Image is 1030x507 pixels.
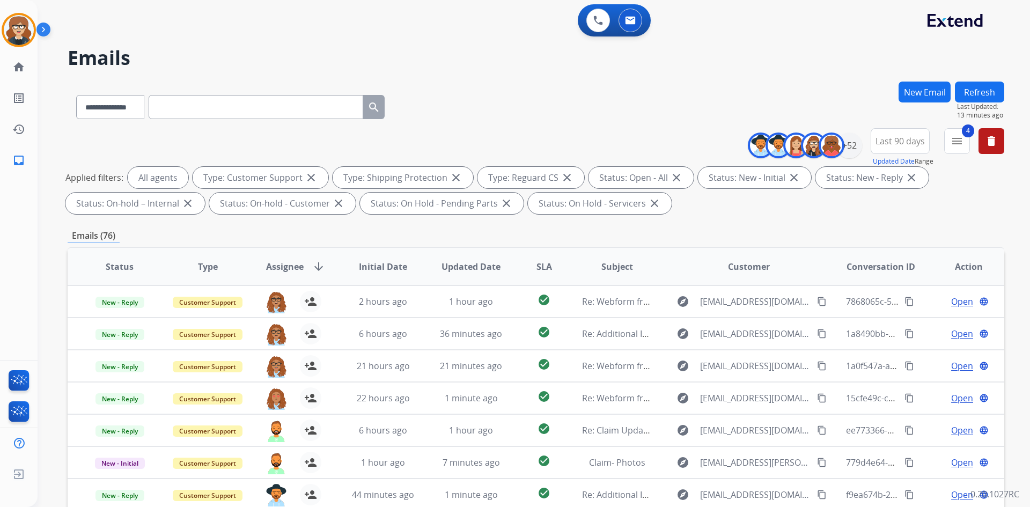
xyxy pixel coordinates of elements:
mat-icon: close [670,171,683,184]
span: f9ea674b-2679-41b0-8303-bcf74140edae [846,489,1009,501]
mat-icon: person_add [304,295,317,308]
span: SLA [536,260,552,273]
mat-icon: check_circle [538,293,550,306]
mat-icon: content_copy [817,297,827,306]
mat-icon: language [979,425,989,435]
span: 4 [962,124,974,137]
span: New - Reply [95,361,144,372]
span: New - Reply [95,425,144,437]
mat-icon: explore [676,327,689,340]
span: Conversation ID [847,260,915,273]
span: Re: Additional Information [582,489,688,501]
span: 21 hours ago [357,360,410,372]
span: Customer Support [173,490,242,501]
span: 1a8490bb-1990-4a7f-b3a0-e1523df873c6 [846,328,1009,340]
img: agent-avatar [266,452,287,474]
span: 1 minute ago [445,489,498,501]
mat-icon: content_copy [904,458,914,467]
mat-icon: explore [676,488,689,501]
p: Emails (76) [68,229,120,243]
span: Status [106,260,134,273]
span: Customer Support [173,458,242,469]
span: [EMAIL_ADDRESS][DOMAIN_NAME] [700,359,811,372]
span: 13 minutes ago [957,111,1004,120]
mat-icon: content_copy [904,297,914,306]
mat-icon: content_copy [817,425,827,435]
th: Action [916,248,1004,285]
span: Range [873,157,933,166]
mat-icon: close [500,197,513,210]
p: Applied filters: [65,171,123,184]
mat-icon: close [332,197,345,210]
h2: Emails [68,47,1004,69]
div: Status: Open - All [588,167,694,188]
mat-icon: close [450,171,462,184]
mat-icon: delete [985,135,998,148]
mat-icon: content_copy [904,490,914,499]
span: [EMAIL_ADDRESS][DOMAIN_NAME] [700,392,811,405]
span: Re: Webform from [EMAIL_ADDRESS][DOMAIN_NAME] on [DATE] [582,392,840,404]
div: Status: New - Initial [698,167,811,188]
span: New - Reply [95,297,144,308]
mat-icon: inbox [12,154,25,167]
mat-icon: person_add [304,327,317,340]
span: 44 minutes ago [352,489,414,501]
span: 6 hours ago [359,328,407,340]
div: Status: On Hold - Pending Parts [360,193,524,214]
span: Assignee [266,260,304,273]
span: Re: Claim Update: Parts ordered for repair [582,424,753,436]
mat-icon: explore [676,295,689,308]
span: 7868065c-5239-4ba4-a5f1-4f4480cdb8c4 [846,296,1007,307]
span: Open [951,359,973,372]
mat-icon: language [979,361,989,371]
span: Initial Date [359,260,407,273]
mat-icon: explore [676,392,689,405]
img: avatar [4,15,34,45]
mat-icon: person_add [304,424,317,437]
mat-icon: language [979,329,989,339]
mat-icon: close [648,197,661,210]
mat-icon: home [12,61,25,74]
mat-icon: close [181,197,194,210]
mat-icon: search [367,101,380,114]
span: Re: Webform from [EMAIL_ADDRESS][DOMAIN_NAME] on [DATE] [582,296,840,307]
span: New - Reply [95,490,144,501]
button: Updated Date [873,157,915,166]
span: Claim- Photos [589,457,645,468]
mat-icon: person_add [304,488,317,501]
span: Open [951,456,973,469]
span: 779d4e64-bdf3-4c89-8bf3-e8bc7c05745d [846,457,1009,468]
mat-icon: content_copy [817,458,827,467]
mat-icon: content_copy [817,329,827,339]
span: Type [198,260,218,273]
mat-icon: check_circle [538,487,550,499]
mat-icon: explore [676,359,689,372]
mat-icon: close [905,171,918,184]
div: Type: Reguard CS [477,167,584,188]
span: New - Initial [95,458,145,469]
mat-icon: language [979,393,989,403]
span: ee773366-520e-49b4-b9da-fc41333cda7a [846,424,1010,436]
span: [EMAIL_ADDRESS][DOMAIN_NAME] [700,327,811,340]
span: Open [951,327,973,340]
div: +52 [836,133,862,158]
mat-icon: person_add [304,456,317,469]
div: All agents [128,167,188,188]
button: Last 90 days [871,128,930,154]
span: New - Reply [95,393,144,405]
mat-icon: arrow_downward [312,260,325,273]
mat-icon: content_copy [904,361,914,371]
mat-icon: content_copy [904,393,914,403]
img: agent-avatar [266,420,287,442]
span: Customer Support [173,393,242,405]
mat-icon: check_circle [538,390,550,403]
span: [EMAIL_ADDRESS][DOMAIN_NAME] [700,295,811,308]
span: [EMAIL_ADDRESS][DOMAIN_NAME] [700,424,811,437]
span: 1 hour ago [449,296,493,307]
span: 21 minutes ago [440,360,502,372]
span: Re: Webform from [EMAIL_ADDRESS][DOMAIN_NAME] on [DATE] [582,360,840,372]
span: Open [951,392,973,405]
span: Re: Additional Information [582,328,688,340]
div: Type: Customer Support [193,167,328,188]
mat-icon: history [12,123,25,136]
